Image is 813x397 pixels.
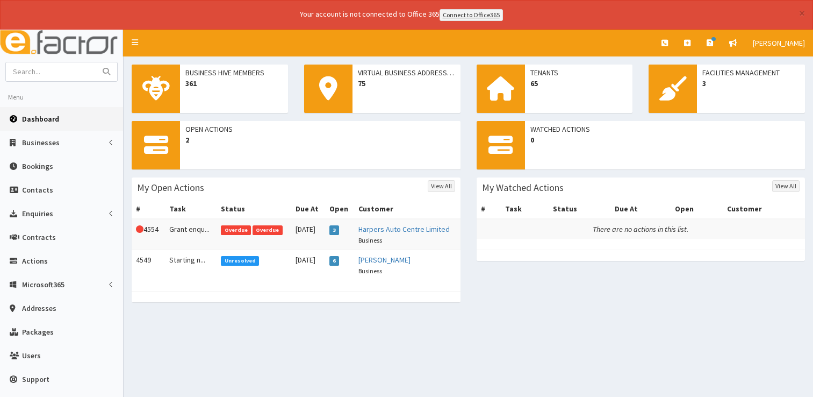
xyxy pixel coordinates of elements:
[185,67,283,78] span: Business Hive Members
[358,67,455,78] span: Virtual Business Addresses
[22,327,54,337] span: Packages
[440,9,503,21] a: Connect to Office365
[136,225,143,233] i: This Action is overdue!
[799,8,805,19] button: ×
[477,199,501,219] th: #
[22,303,56,313] span: Addresses
[772,180,800,192] a: View All
[291,199,325,219] th: Due At
[530,78,628,89] span: 65
[593,224,688,234] i: There are no actions in this list.
[22,138,60,147] span: Businesses
[358,224,450,234] a: Harpers Auto Centre Limited
[358,255,411,265] a: [PERSON_NAME]
[291,219,325,250] td: [DATE]
[428,180,455,192] a: View All
[22,232,56,242] span: Contracts
[22,161,53,171] span: Bookings
[549,199,610,219] th: Status
[753,38,805,48] span: [PERSON_NAME]
[482,183,564,193] h3: My Watched Actions
[325,199,354,219] th: Open
[22,256,48,266] span: Actions
[165,199,217,219] th: Task
[185,134,455,145] span: 2
[165,250,217,280] td: Starting n...
[22,351,41,360] span: Users
[132,199,165,219] th: #
[22,114,59,124] span: Dashboard
[671,199,723,219] th: Open
[221,225,251,235] span: Overdue
[329,256,340,266] span: 6
[354,199,461,219] th: Customer
[358,267,382,275] small: Business
[702,78,800,89] span: 3
[530,124,800,134] span: Watched Actions
[185,124,455,134] span: Open Actions
[358,236,382,244] small: Business
[87,9,716,21] div: Your account is not connected to Office 365
[137,183,204,193] h3: My Open Actions
[22,374,49,384] span: Support
[702,67,800,78] span: Facilities Management
[22,185,53,195] span: Contacts
[610,199,671,219] th: Due At
[291,250,325,280] td: [DATE]
[185,78,283,89] span: 361
[22,280,64,289] span: Microsoft365
[165,219,217,250] td: Grant enqu...
[358,78,455,89] span: 75
[723,199,805,219] th: Customer
[6,62,96,81] input: Search...
[132,219,165,250] td: 4554
[217,199,291,219] th: Status
[501,199,549,219] th: Task
[329,225,340,235] span: 3
[132,250,165,280] td: 4549
[530,134,800,145] span: 0
[530,67,628,78] span: Tenants
[221,256,259,266] span: Unresolved
[745,30,813,56] a: [PERSON_NAME]
[22,209,53,218] span: Enquiries
[253,225,283,235] span: Overdue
